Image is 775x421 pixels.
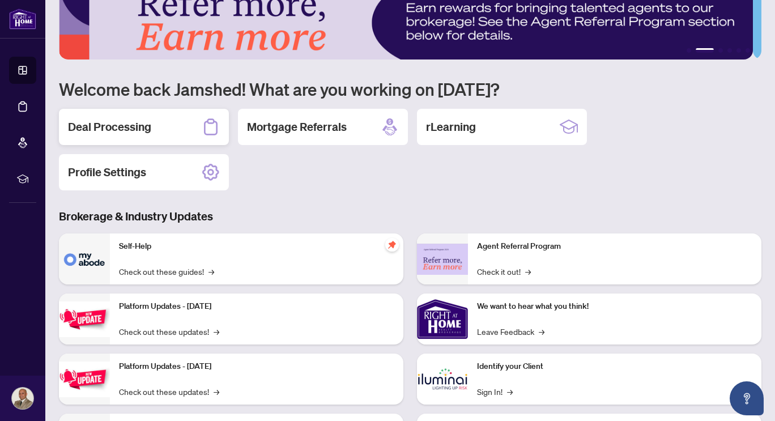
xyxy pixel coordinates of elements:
a: Check out these guides!→ [119,265,214,278]
span: pushpin [385,238,399,252]
h3: Brokerage & Industry Updates [59,209,761,224]
span: → [525,265,531,278]
p: Agent Referral Program [477,240,752,253]
button: 2 [696,48,714,53]
img: Profile Icon [12,388,33,409]
button: 4 [727,48,732,53]
img: Identify your Client [417,354,468,405]
a: Check out these updates!→ [119,385,219,398]
button: 5 [736,48,741,53]
span: → [539,325,544,338]
button: 1 [687,48,691,53]
button: 3 [718,48,723,53]
img: We want to hear what you think! [417,294,468,345]
span: → [208,265,214,278]
p: Platform Updates - [DATE] [119,360,394,373]
h2: Mortgage Referrals [247,119,347,135]
button: Open asap [730,381,764,415]
h2: rLearning [426,119,476,135]
h2: Profile Settings [68,164,146,180]
img: Platform Updates - July 8, 2025 [59,362,110,397]
img: Platform Updates - July 21, 2025 [59,301,110,337]
span: → [214,325,219,338]
img: logo [9,8,36,29]
span: → [214,385,219,398]
p: We want to hear what you think! [477,300,752,313]
span: → [507,385,513,398]
p: Platform Updates - [DATE] [119,300,394,313]
h2: Deal Processing [68,119,151,135]
p: Self-Help [119,240,394,253]
h1: Welcome back Jamshed! What are you working on [DATE]? [59,78,761,100]
a: Check it out!→ [477,265,531,278]
a: Check out these updates!→ [119,325,219,338]
a: Leave Feedback→ [477,325,544,338]
button: 6 [746,48,750,53]
img: Self-Help [59,233,110,284]
img: Agent Referral Program [417,244,468,275]
p: Identify your Client [477,360,752,373]
a: Sign In!→ [477,385,513,398]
